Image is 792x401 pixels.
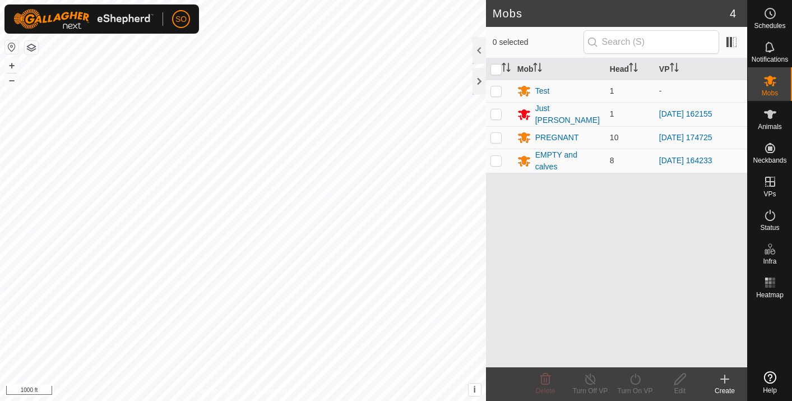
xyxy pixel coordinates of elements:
[535,149,601,173] div: EMPTY and calves
[610,156,614,165] span: 8
[659,156,712,165] a: [DATE] 164233
[762,90,778,96] span: Mobs
[533,64,542,73] p-sorticon: Activate to sort
[493,7,730,20] h2: Mobs
[670,64,679,73] p-sorticon: Activate to sort
[469,384,481,396] button: i
[610,133,619,142] span: 10
[730,5,736,22] span: 4
[753,157,786,164] span: Neckbands
[25,41,38,54] button: Map Layers
[568,386,613,396] div: Turn Off VP
[5,40,18,54] button: Reset Map
[763,191,776,197] span: VPs
[748,367,792,398] a: Help
[5,59,18,72] button: +
[610,109,614,118] span: 1
[613,386,657,396] div: Turn On VP
[657,386,702,396] div: Edit
[13,9,154,29] img: Gallagher Logo
[763,387,777,394] span: Help
[502,64,511,73] p-sorticon: Activate to sort
[535,132,579,144] div: PREGNANT
[655,80,747,102] td: -
[535,103,601,126] div: Just [PERSON_NAME]
[752,56,788,63] span: Notifications
[758,123,782,130] span: Animals
[175,13,187,25] span: SO
[756,292,784,298] span: Heatmap
[535,85,550,97] div: Test
[610,86,614,95] span: 1
[536,387,555,395] span: Delete
[763,258,776,265] span: Infra
[493,36,583,48] span: 0 selected
[629,64,638,73] p-sorticon: Activate to sort
[254,386,287,397] a: Contact Us
[198,386,240,397] a: Privacy Policy
[754,22,785,29] span: Schedules
[513,58,605,80] th: Mob
[605,58,655,80] th: Head
[5,73,18,87] button: –
[760,224,779,231] span: Status
[583,30,719,54] input: Search (S)
[702,386,747,396] div: Create
[659,133,712,142] a: [DATE] 174725
[655,58,747,80] th: VP
[659,109,712,118] a: [DATE] 162155
[473,385,475,394] span: i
